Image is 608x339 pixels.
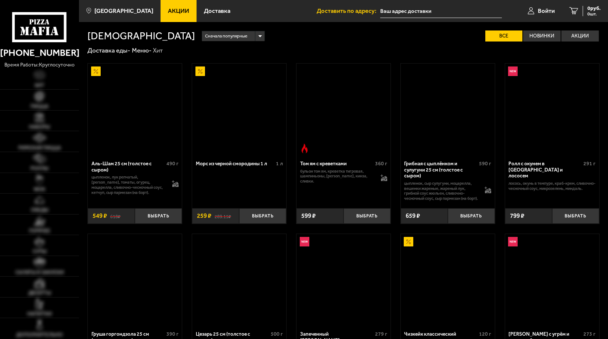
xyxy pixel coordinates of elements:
img: Акционный [91,66,101,76]
span: WOK [34,187,45,192]
a: Доставка еды- [87,47,130,54]
span: 590 г [479,161,491,167]
span: 0 руб. [587,6,601,11]
span: 799 ₽ [510,213,524,219]
span: Супы [33,249,47,254]
a: Меню- [132,47,152,54]
span: 291 г [583,161,596,167]
span: 120 г [479,331,491,337]
a: Груша горгондзола 25 см (толстое с сыром) [88,234,182,327]
span: Наборы [29,125,50,130]
span: 599 ₽ [301,213,316,219]
s: 289.15 ₽ [215,213,231,219]
span: Десерты [28,291,51,296]
span: 273 г [583,331,596,337]
a: АкционныйЧизкейк классический [401,234,495,327]
span: 360 г [375,161,387,167]
span: 490 г [166,161,179,167]
span: Пицца [30,104,48,109]
span: 0 шт. [587,12,601,16]
span: Сначала популярные [205,30,247,42]
p: цыпленок, лук репчатый, [PERSON_NAME], томаты, огурец, моцарелла, сливочно-чесночный соус, кетчуп... [91,175,166,195]
div: Грибная с цыплёнком и сулугуни 25 см (толстое с сыром) [404,161,477,179]
button: Выбрать [343,208,391,224]
img: Новинка [508,66,518,76]
span: Войти [538,8,555,14]
span: 279 г [375,331,387,337]
p: лосось, окунь в темпуре, краб-крем, сливочно-чесночный соус, микрозелень, миндаль. [508,181,596,191]
button: Выбрать [135,208,182,224]
img: Новинка [508,237,518,246]
img: Новинка [300,237,309,246]
span: 1 л [276,161,283,167]
span: Римская пицца [18,145,61,151]
div: Морс из черной смородины 1 л [196,161,274,167]
a: Острое блюдоТом ям с креветками [296,64,391,156]
span: Обеды [31,208,48,213]
div: Чизкейк классический [404,331,477,338]
div: Аль-Шам 25 см (толстое с сыром) [91,161,165,173]
button: Выбрать [239,208,286,224]
span: Горячее [29,228,50,234]
button: Выбрать [552,208,599,224]
span: 390 г [166,331,179,337]
span: Доставить по адресу: [317,8,380,14]
span: Акции [168,8,189,14]
p: бульон том ям, креветка тигровая, шампиньоны, [PERSON_NAME], кинза, сливки. [300,169,374,184]
a: АкционныйАль-Шам 25 см (толстое с сыром) [88,64,182,156]
span: Роллы [30,166,48,171]
a: Цезарь 25 см (толстое с сыром) [192,234,286,327]
img: Акционный [404,237,413,246]
label: Акции [561,30,599,42]
span: 500 г [271,331,283,337]
span: Доставка [204,8,230,14]
img: Акционный [195,66,205,76]
button: Выбрать [448,208,495,224]
span: [GEOGRAPHIC_DATA] [94,8,153,14]
div: Хит [153,46,163,54]
div: Ролл с окунем в [GEOGRAPHIC_DATA] и лососем [508,161,582,179]
span: Хит [35,83,44,88]
a: НовинкаРолл Калипсо с угрём и креветкой [505,234,599,327]
span: 259 ₽ [197,213,211,219]
img: Острое блюдо [300,144,309,153]
a: НовинкаЗапеченный ролл Гурмэ с лососем и угрём [296,234,391,327]
span: Дополнительно [16,332,63,338]
span: Салаты и закуски [15,270,64,275]
label: Новинки [523,30,561,42]
h1: [DEMOGRAPHIC_DATA] [87,31,195,41]
span: Напитки [27,311,52,317]
span: 659 ₽ [406,213,420,219]
input: Ваш адрес доставки [380,4,502,18]
a: Грибная с цыплёнком и сулугуни 25 см (толстое с сыром) [401,64,495,156]
s: 618 ₽ [110,213,120,219]
span: 549 ₽ [93,213,107,219]
p: цыпленок, сыр сулугуни, моцарелла, вешенки жареные, жареный лук, грибной соус Жюльен, сливочно-че... [404,181,478,201]
a: НовинкаРолл с окунем в темпуре и лососем [505,64,599,156]
label: Все [485,30,523,42]
a: АкционныйМорс из черной смородины 1 л [192,64,286,156]
div: Том ям с креветками [300,161,373,167]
